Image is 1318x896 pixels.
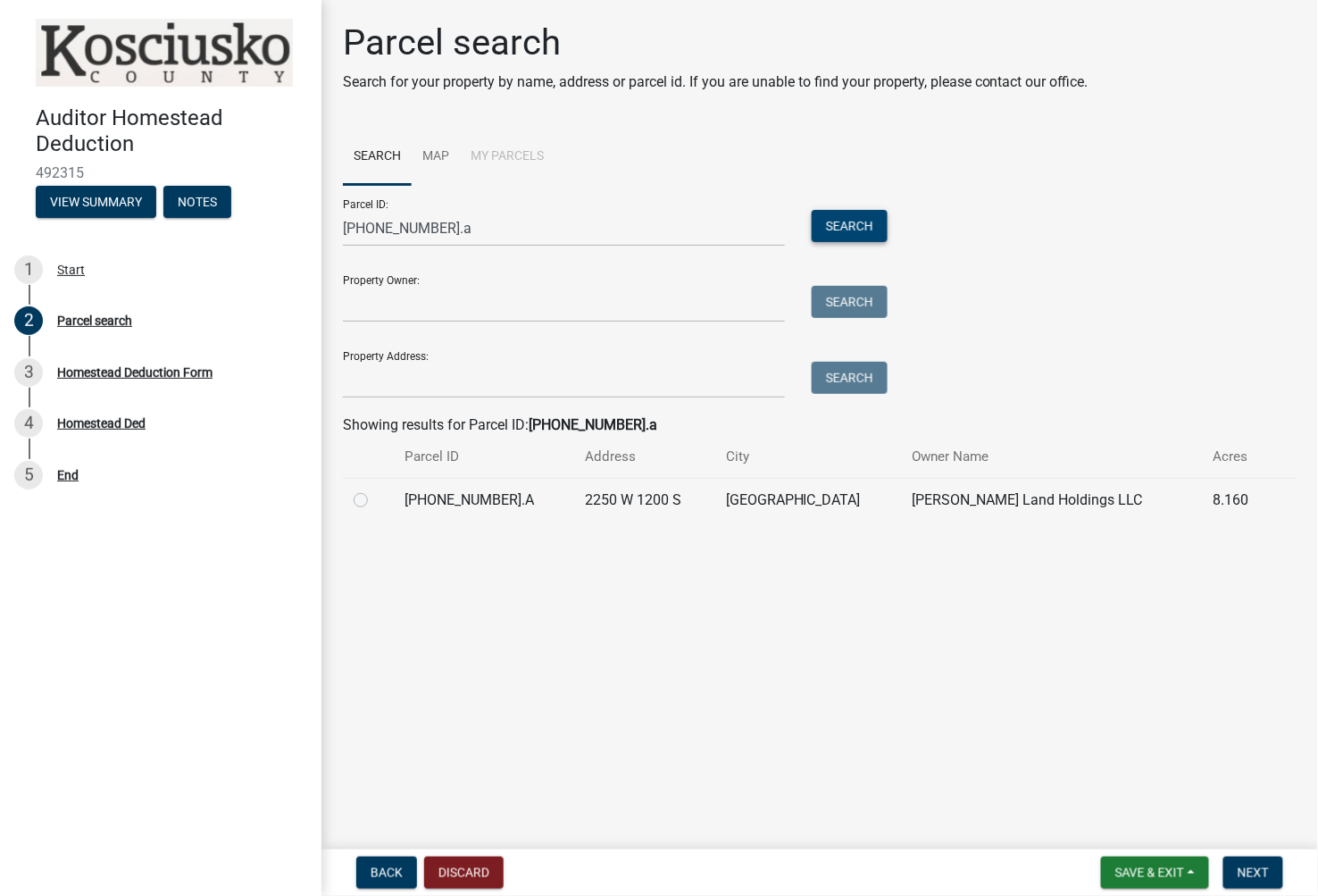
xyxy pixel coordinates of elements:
[163,186,231,218] button: Notes
[574,436,715,478] th: Address
[343,415,1297,436] div: Showing results for Parcel ID:
[1203,478,1271,522] td: 8.160
[356,857,417,889] button: Back
[715,478,902,522] td: [GEOGRAPHIC_DATA]
[1223,857,1283,889] button: Next
[343,129,412,186] a: Search
[343,21,1089,64] h1: Parcel search
[14,461,43,490] div: 5
[424,857,504,889] button: Discard
[902,436,1203,478] th: Owner Name
[14,255,43,284] div: 1
[14,306,43,335] div: 2
[163,196,231,210] wm-modal-confirm: Notes
[36,164,286,181] span: 492315
[14,409,43,438] div: 4
[574,478,715,522] td: 2250 W 1200 S
[812,210,888,242] button: Search
[412,129,460,186] a: Map
[36,19,293,87] img: Kosciusko County, Indiana
[57,264,85,276] div: Start
[57,417,146,430] div: Homestead Ded
[812,362,888,394] button: Search
[14,358,43,387] div: 3
[902,478,1203,522] td: [PERSON_NAME] Land Holdings LLC
[371,866,403,880] span: Back
[57,314,132,327] div: Parcel search
[57,469,79,481] div: End
[1203,436,1271,478] th: Acres
[715,436,902,478] th: City
[1101,857,1209,889] button: Save & Exit
[343,71,1089,93] p: Search for your property by name, address or parcel id. If you are unable to find your property, ...
[394,478,574,522] td: [PHONE_NUMBER].A
[57,366,213,379] div: Homestead Deduction Form
[394,436,574,478] th: Parcel ID
[1238,866,1269,880] span: Next
[36,186,156,218] button: View Summary
[1115,866,1184,880] span: Save & Exit
[812,286,888,318] button: Search
[36,105,307,157] h4: Auditor Homestead Deduction
[529,416,657,433] strong: [PHONE_NUMBER].a
[36,196,156,210] wm-modal-confirm: Summary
